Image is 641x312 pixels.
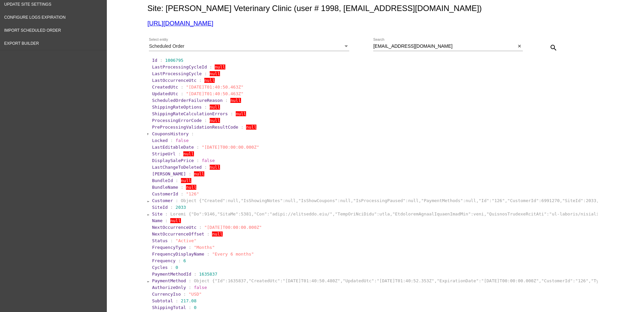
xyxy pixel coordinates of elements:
button: Clear [516,43,523,50]
span: null [210,71,220,76]
span: : [204,105,207,110]
span: Site [152,211,162,216]
span: FrequencyType [152,245,186,250]
span: false [176,138,189,143]
span: null [212,231,222,237]
h2: Site: [PERSON_NAME] Veterinary Clinic (user # 1998, [EMAIL_ADDRESS][DOMAIN_NAME]) [147,4,598,13]
span: : [181,85,184,90]
span: "Months" [194,245,215,250]
span: PaymentMethodId [152,272,191,277]
span: null [181,178,191,183]
span: "[DATE]T00:00:00.000Z" [202,145,259,150]
span: : [176,198,178,203]
span: 1635837 [199,272,217,277]
span: Subtotal [152,298,173,303]
span: ShippingRateCalculationErrors [152,111,228,116]
span: Update Site Settings [4,2,51,7]
span: 217.08 [181,298,197,303]
span: Id [152,58,157,63]
span: [PERSON_NAME] [152,171,186,176]
span: LastOccurrenceUtc [152,78,196,83]
span: Customer [152,198,173,203]
span: : [181,91,184,96]
span: Locked [152,138,168,143]
span: "[DATE]T00:00:00.000Z" [204,225,262,230]
span: 2033 [176,205,186,210]
input: Search [373,44,516,49]
span: : [178,151,181,156]
span: ShippingTotal [152,305,186,310]
span: LastProcessingCycleId [152,64,207,69]
span: "Active" [176,238,197,243]
span: Name [152,218,162,223]
span: false [194,285,207,290]
span: : [196,158,199,163]
span: : [204,118,207,123]
span: ProcessingErrorCode [152,118,202,123]
span: : [230,111,233,116]
span: null [236,111,246,116]
span: : [176,298,178,303]
span: BundleName [152,185,178,190]
span: null [183,151,194,156]
span: 1006795 [165,58,184,63]
span: 6 [183,258,186,263]
span: LastEditableDate [152,145,194,150]
span: Scheduled Order [149,43,184,49]
span: : [181,185,184,190]
span: FrequencyDisplayName [152,252,204,257]
span: Import Scheduled Order [4,28,61,33]
span: CustomerId [152,191,178,196]
span: : [207,231,210,237]
span: "[DATE]T01:40:50.463Z" [186,91,243,96]
span: SiteId [152,205,168,210]
span: : [178,258,181,263]
span: ShippingRateOptions [152,105,202,110]
mat-icon: search [550,44,558,52]
span: 0 [194,305,197,310]
span: : [170,265,173,270]
span: ScheduledOrderFailureReason [152,98,222,103]
span: AuthorizeOnly [152,285,186,290]
span: Cycles [152,265,168,270]
span: null [170,218,181,223]
span: PaymentMethod [152,278,186,283]
span: null [210,165,220,170]
span: : [225,98,228,103]
a: [URL][DOMAIN_NAME] [147,20,213,27]
span: : [189,245,191,250]
span: LastProcessingCycle [152,71,202,76]
span: StripeUrl [152,151,175,156]
span: null [204,78,215,83]
span: : [170,205,173,210]
span: : [183,292,186,297]
span: : [204,71,207,76]
span: false [202,158,215,163]
span: : [189,305,191,310]
span: DisplaySalePrice [152,158,194,163]
span: : [210,64,212,69]
span: : [194,272,197,277]
span: : [189,278,191,283]
mat-select: Select entity [149,44,349,49]
span: : [204,165,207,170]
span: Frequency [152,258,175,263]
span: : [241,125,244,130]
span: "USD" [189,292,202,297]
span: : [170,238,173,243]
span: LastChangeToDeleted [152,165,202,170]
span: BundleId [152,178,173,183]
span: PreProcessingValidationResultCode [152,125,238,130]
span: null [210,105,220,110]
span: : [181,191,184,196]
span: "[DATE]T01:40:50.463Z" [186,85,243,90]
span: NextOccurrenceUtc [152,225,196,230]
span: null [186,185,196,190]
span: Status [152,238,168,243]
span: "126" [186,191,199,196]
span: CurrencyIso [152,292,181,297]
span: : [199,225,202,230]
span: CouponsHistory [152,131,189,136]
span: : [189,171,191,176]
span: 0 [176,265,178,270]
